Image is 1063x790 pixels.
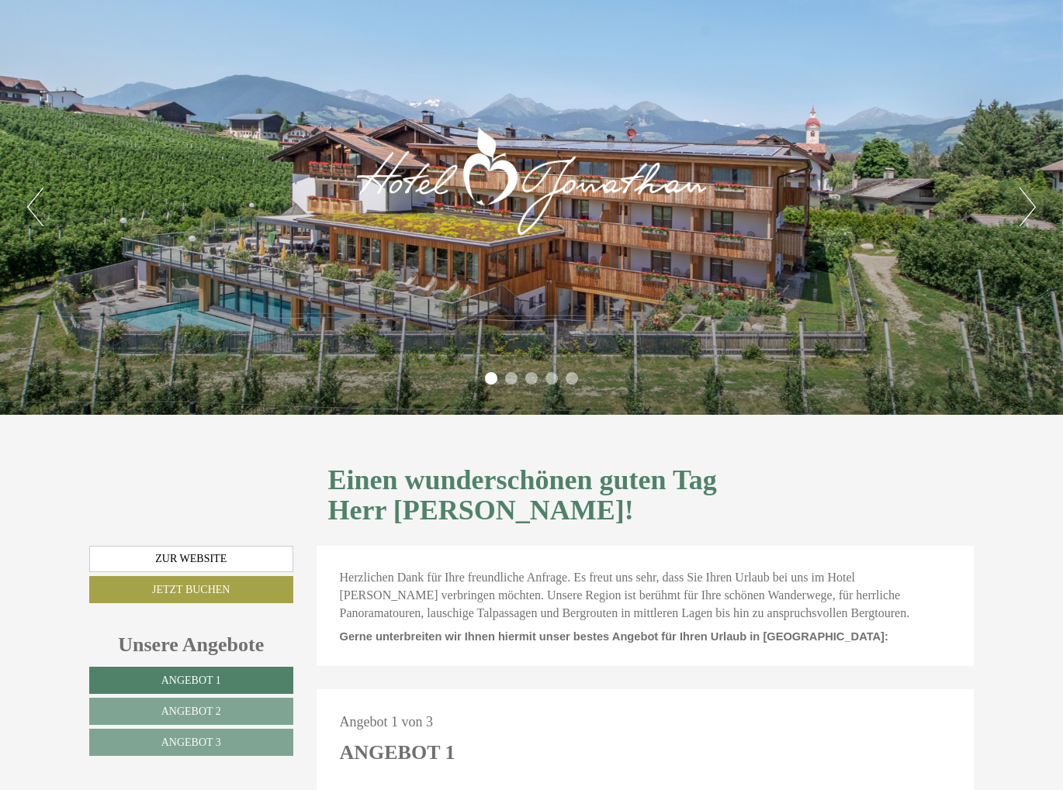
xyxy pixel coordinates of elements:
[161,705,221,717] span: Angebot 2
[340,569,951,623] p: Herzlichen Dank für Ihre freundliche Anfrage. Es freut uns sehr, dass Sie Ihren Urlaub bei uns im...
[89,630,293,659] div: Unsere Angebote
[340,714,434,730] span: Angebot 1 von 3
[340,630,888,643] span: Gerne unterbreiten wir Ihnen hiermit unser bestes Angebot für Ihren Urlaub in [GEOGRAPHIC_DATA]:
[328,465,963,526] h1: Einen wunderschönen guten Tag Herr [PERSON_NAME]!
[161,737,221,748] span: Angebot 3
[89,546,293,572] a: Zur Website
[1020,188,1036,226] button: Next
[27,188,43,226] button: Previous
[89,576,293,603] a: Jetzt buchen
[161,674,221,686] span: Angebot 1
[340,738,455,767] div: Angebot 1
